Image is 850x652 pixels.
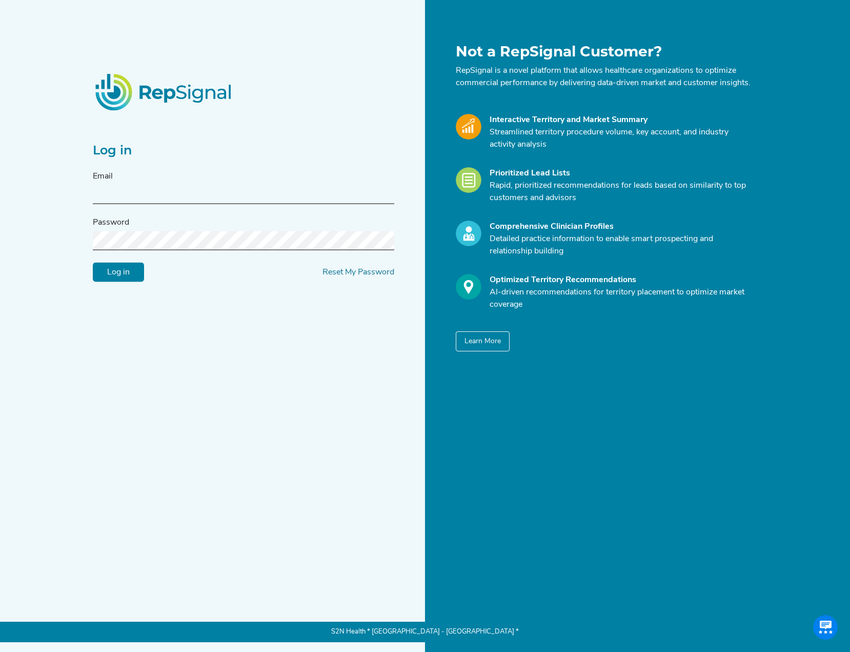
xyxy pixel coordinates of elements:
a: Reset My Password [322,268,394,276]
keeper-lock: Open Keeper Popup [376,188,388,201]
img: Leads_Icon.28e8c528.svg [456,167,481,193]
label: Email [93,170,113,183]
input: Log in [93,263,144,282]
div: Comprehensive Clinician Profiles [490,221,751,233]
img: Market_Icon.a700a4ad.svg [456,114,481,140]
div: Interactive Territory and Market Summary [490,114,751,126]
p: Detailed practice information to enable smart prospecting and relationship building [490,233,751,258]
p: S2N Health * [GEOGRAPHIC_DATA] - [GEOGRAPHIC_DATA] * [93,622,757,642]
p: Rapid, prioritized recommendations for leads based on similarity to top customers and advisors [490,180,751,204]
h2: Log in [93,143,394,158]
button: Learn More [456,331,510,351]
p: RepSignal is a novel platform that allows healthcare organizations to optimize commercial perform... [456,65,751,89]
label: Password [93,216,129,229]
div: Prioritized Lead Lists [490,167,751,180]
div: Optimized Territory Recommendations [490,274,751,286]
img: RepSignalLogo.20539ed3.png [83,61,246,123]
p: Streamlined territory procedure volume, key account, and industry activity analysis [490,126,751,151]
img: Profile_Icon.739e2aba.svg [456,221,481,246]
p: AI-driven recommendations for territory placement to optimize market coverage [490,286,751,311]
h1: Not a RepSignal Customer? [456,43,751,61]
img: Optimize_Icon.261f85db.svg [456,274,481,300]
